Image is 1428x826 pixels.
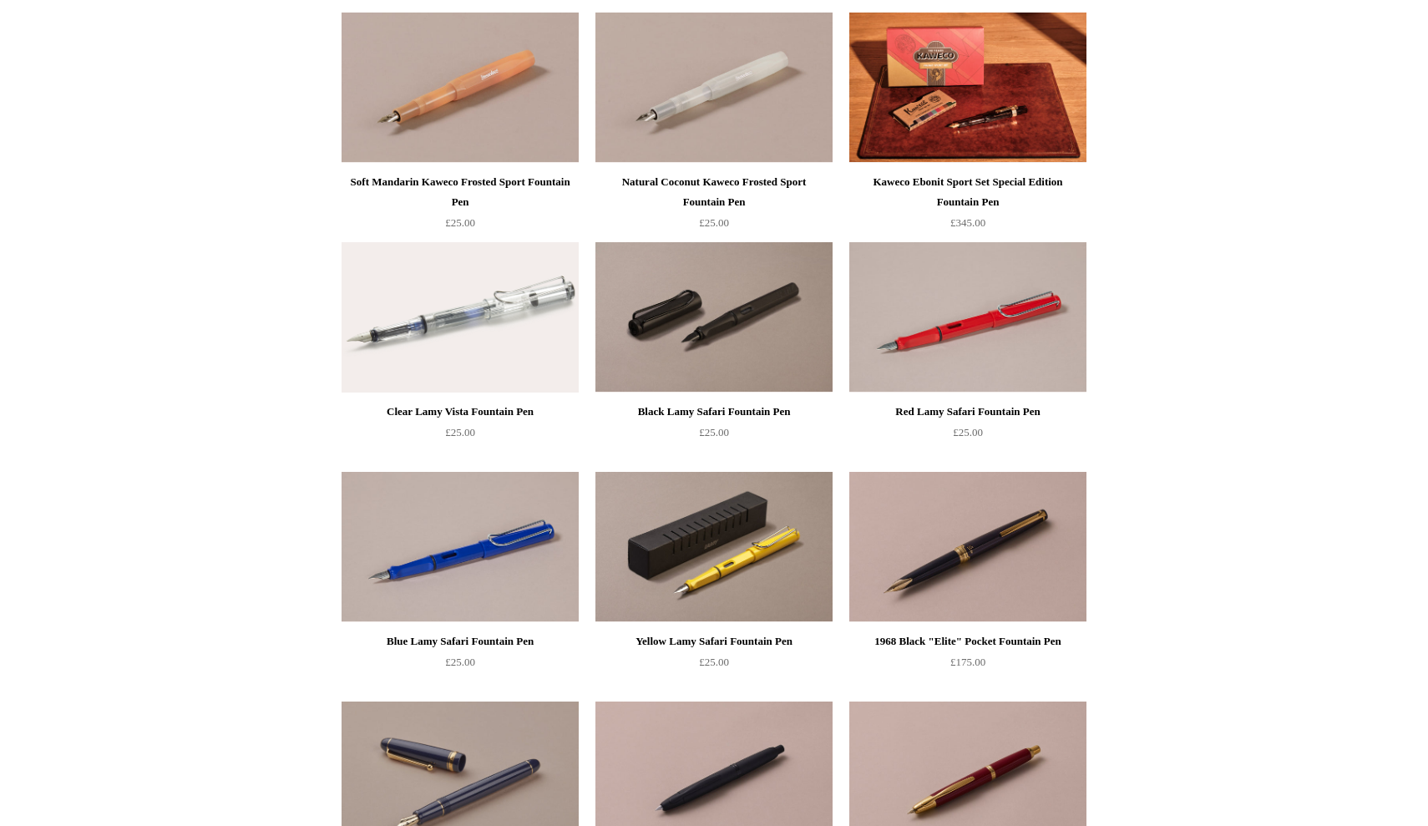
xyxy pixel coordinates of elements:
[600,172,828,212] div: Natural Coconut Kaweco Frosted Sport Fountain Pen
[595,472,833,622] a: Yellow Lamy Safari Fountain Pen Yellow Lamy Safari Fountain Pen
[342,242,579,393] a: Clear Lamy Vista Fountain Pen Clear Lamy Vista Fountain Pen
[950,216,985,229] span: £345.00
[346,402,575,422] div: Clear Lamy Vista Fountain Pen
[595,172,833,241] a: Natural Coconut Kaweco Frosted Sport Fountain Pen £25.00
[342,402,579,470] a: Clear Lamy Vista Fountain Pen £25.00
[853,402,1082,422] div: Red Lamy Safari Fountain Pen
[849,631,1086,700] a: 1968 Black "Elite" Pocket Fountain Pen £175.00
[600,402,828,422] div: Black Lamy Safari Fountain Pen
[346,172,575,212] div: Soft Mandarin Kaweco Frosted Sport Fountain Pen
[849,13,1086,163] a: Kaweco Ebonit Sport Set Special Edition Fountain Pen Kaweco Ebonit Sport Set Special Edition Foun...
[342,13,579,163] img: Soft Mandarin Kaweco Frosted Sport Fountain Pen
[849,242,1086,393] img: Red Lamy Safari Fountain Pen
[849,472,1086,622] img: 1968 Black "Elite" Pocket Fountain Pen
[849,13,1086,163] img: Kaweco Ebonit Sport Set Special Edition Fountain Pen
[595,472,833,622] img: Yellow Lamy Safari Fountain Pen
[342,472,579,622] a: Blue Lamy Safari Fountain Pen Blue Lamy Safari Fountain Pen
[342,172,579,241] a: Soft Mandarin Kaweco Frosted Sport Fountain Pen £25.00
[445,656,475,668] span: £25.00
[346,631,575,651] div: Blue Lamy Safari Fountain Pen
[699,216,729,229] span: £25.00
[595,242,833,393] img: Black Lamy Safari Fountain Pen
[595,242,833,393] a: Black Lamy Safari Fountain Pen Black Lamy Safari Fountain Pen
[953,426,983,438] span: £25.00
[853,172,1082,212] div: Kaweco Ebonit Sport Set Special Edition Fountain Pen
[950,656,985,668] span: £175.00
[342,242,579,393] img: Clear Lamy Vista Fountain Pen
[849,402,1086,470] a: Red Lamy Safari Fountain Pen £25.00
[342,472,579,622] img: Blue Lamy Safari Fountain Pen
[849,242,1086,393] a: Red Lamy Safari Fountain Pen Red Lamy Safari Fountain Pen
[595,13,833,163] img: Natural Coconut Kaweco Frosted Sport Fountain Pen
[853,631,1082,651] div: 1968 Black "Elite" Pocket Fountain Pen
[595,402,833,470] a: Black Lamy Safari Fountain Pen £25.00
[699,656,729,668] span: £25.00
[595,13,833,163] a: Natural Coconut Kaweco Frosted Sport Fountain Pen Natural Coconut Kaweco Frosted Sport Fountain Pen
[445,216,475,229] span: £25.00
[849,472,1086,622] a: 1968 Black "Elite" Pocket Fountain Pen 1968 Black "Elite" Pocket Fountain Pen
[699,426,729,438] span: £25.00
[600,631,828,651] div: Yellow Lamy Safari Fountain Pen
[342,13,579,163] a: Soft Mandarin Kaweco Frosted Sport Fountain Pen Soft Mandarin Kaweco Frosted Sport Fountain Pen
[445,426,475,438] span: £25.00
[595,631,833,700] a: Yellow Lamy Safari Fountain Pen £25.00
[342,631,579,700] a: Blue Lamy Safari Fountain Pen £25.00
[849,172,1086,241] a: Kaweco Ebonit Sport Set Special Edition Fountain Pen £345.00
